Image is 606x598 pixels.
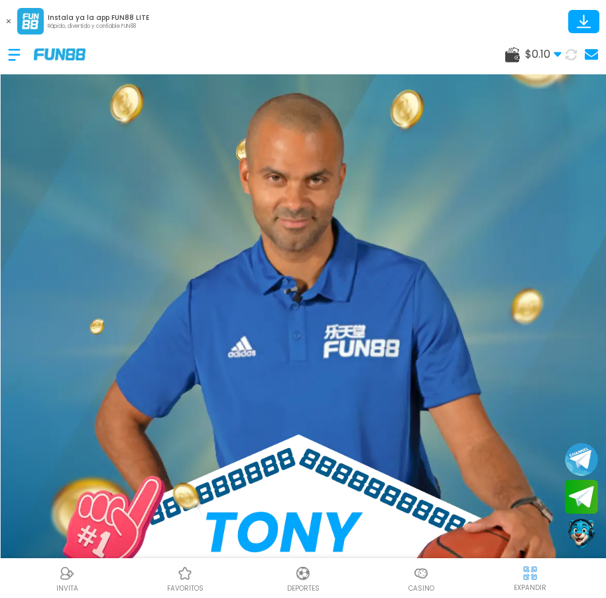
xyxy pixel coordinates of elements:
[34,48,86,60] img: Company Logo
[413,565,429,581] img: Casino
[408,583,434,593] p: Casino
[8,563,126,593] a: ReferralReferralINVITA
[514,583,546,593] p: EXPANDIR
[362,563,480,593] a: CasinoCasinoCasino
[525,46,562,62] span: $ 0.10
[59,565,75,581] img: Referral
[17,8,44,35] img: App Logo
[244,563,362,593] a: DeportesDeportesDeportes
[295,565,311,581] img: Deportes
[565,442,598,477] button: Join telegram channel
[126,563,244,593] a: Casino FavoritosCasino Favoritosfavoritos
[565,517,598,552] button: Contact customer service
[287,583,320,593] p: Deportes
[177,565,193,581] img: Casino Favoritos
[56,583,78,593] p: INVITA
[565,480,598,514] button: Join telegram
[48,23,149,31] p: Rápido, divertido y confiable FUN88
[167,583,204,593] p: favoritos
[48,13,149,23] p: Instala ya la app FUN88 LITE
[522,565,538,581] img: hide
